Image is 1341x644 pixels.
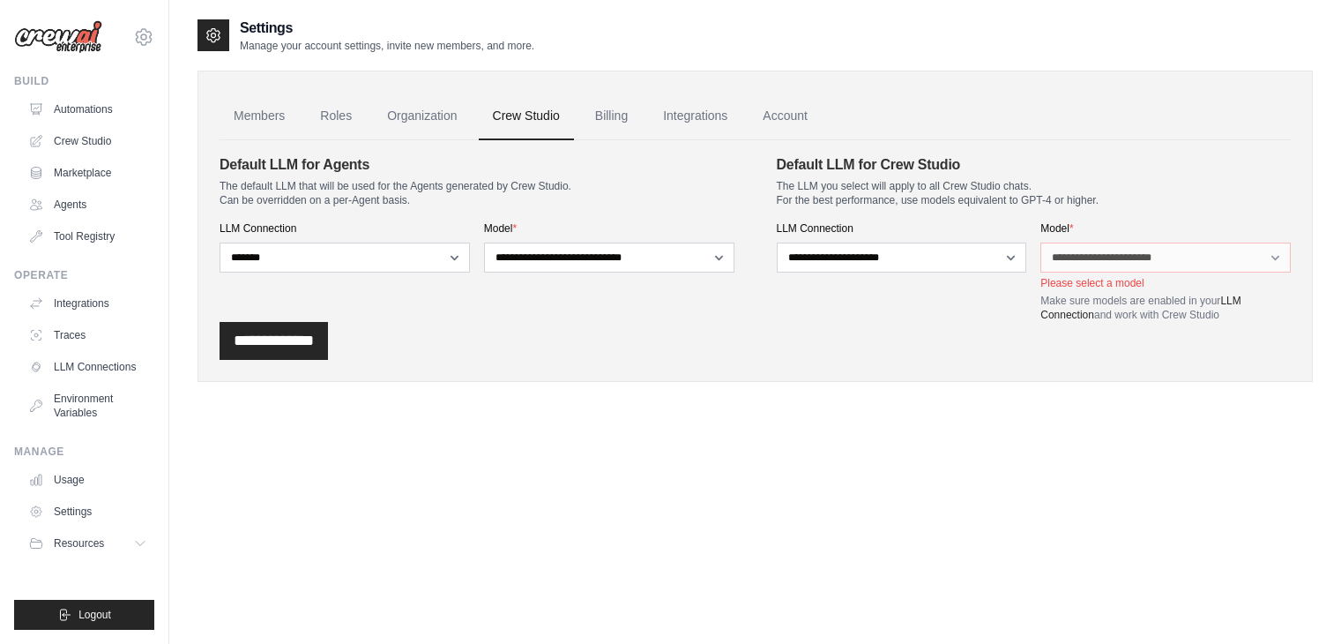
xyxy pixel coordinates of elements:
div: Build [14,74,154,88]
h4: Default LLM for Crew Studio [777,154,1292,176]
a: Traces [21,321,154,349]
p: Manage your account settings, invite new members, and more. [240,39,534,53]
a: Settings [21,498,154,526]
div: Operate [14,268,154,282]
a: Crew Studio [479,93,574,140]
p: The default LLM that will be used for the Agents generated by Crew Studio. Can be overridden on a... [220,179,734,207]
button: Logout [14,600,154,630]
h2: Settings [240,18,534,39]
div: Manage [14,445,154,459]
a: Roles [306,93,366,140]
label: Model [1040,221,1291,236]
a: LLM Connections [21,353,154,381]
label: LLM Connection [220,221,470,236]
h4: Default LLM for Agents [220,154,734,176]
a: Usage [21,466,154,494]
button: Resources [21,529,154,558]
a: Account [749,93,822,140]
a: Integrations [649,93,741,140]
a: Marketplace [21,159,154,187]
p: Make sure models are enabled in your and work with Crew Studio [1040,294,1291,322]
span: Logout [78,608,111,622]
a: Automations [21,95,154,124]
img: Logo [14,20,102,54]
a: Tool Registry [21,222,154,251]
span: Resources [54,536,104,550]
p: Please select a model [1040,276,1291,290]
a: Integrations [21,289,154,318]
a: Agents [21,191,154,219]
a: Members [220,93,299,140]
label: LLM Connection [777,221,1027,236]
p: The LLM you select will apply to all Crew Studio chats. For the best performance, use models equi... [777,179,1292,207]
label: Model [484,221,734,236]
a: Billing [581,93,642,140]
a: Environment Variables [21,385,154,427]
a: LLM Connection [1040,295,1240,321]
a: Organization [373,93,471,140]
a: Crew Studio [21,127,154,155]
